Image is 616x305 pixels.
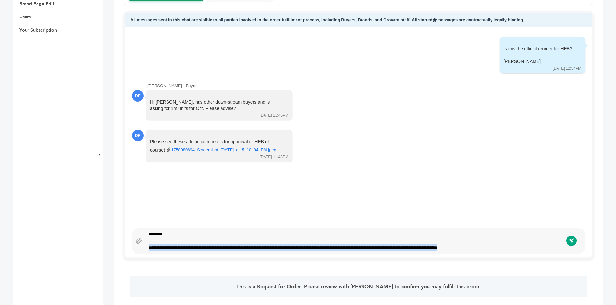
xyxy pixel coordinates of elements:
[125,13,592,27] div: All messages sent in this chat are visible to all parties involved in the order fulfillment proce...
[503,58,572,65] div: [PERSON_NAME]
[503,46,572,65] div: Is this the official reorder for HEB?
[132,90,144,102] div: DF
[19,27,57,33] a: Your Subscription
[260,154,288,160] div: [DATE] 11:48PM
[150,99,279,112] div: Hi [PERSON_NAME], has other down-stream buyers and is asking for 1m units for Oct. Please advise?
[19,1,54,7] a: Brand Page Edit
[553,66,581,71] div: [DATE] 12:54PM
[147,83,585,89] div: [PERSON_NAME] - Buyer
[260,113,288,118] div: [DATE] 11:45PM
[150,139,279,153] div: Please see these additional markets for approval (+ HEB of course).
[171,147,276,153] a: 1758080894_Screenshot_[DATE]_at_5_10_04_PM.jpeg
[148,283,568,290] p: This is a Request for Order. Please review with [PERSON_NAME] to confirm you may fulfill this order.
[19,14,31,20] a: Users
[132,130,144,141] div: DF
